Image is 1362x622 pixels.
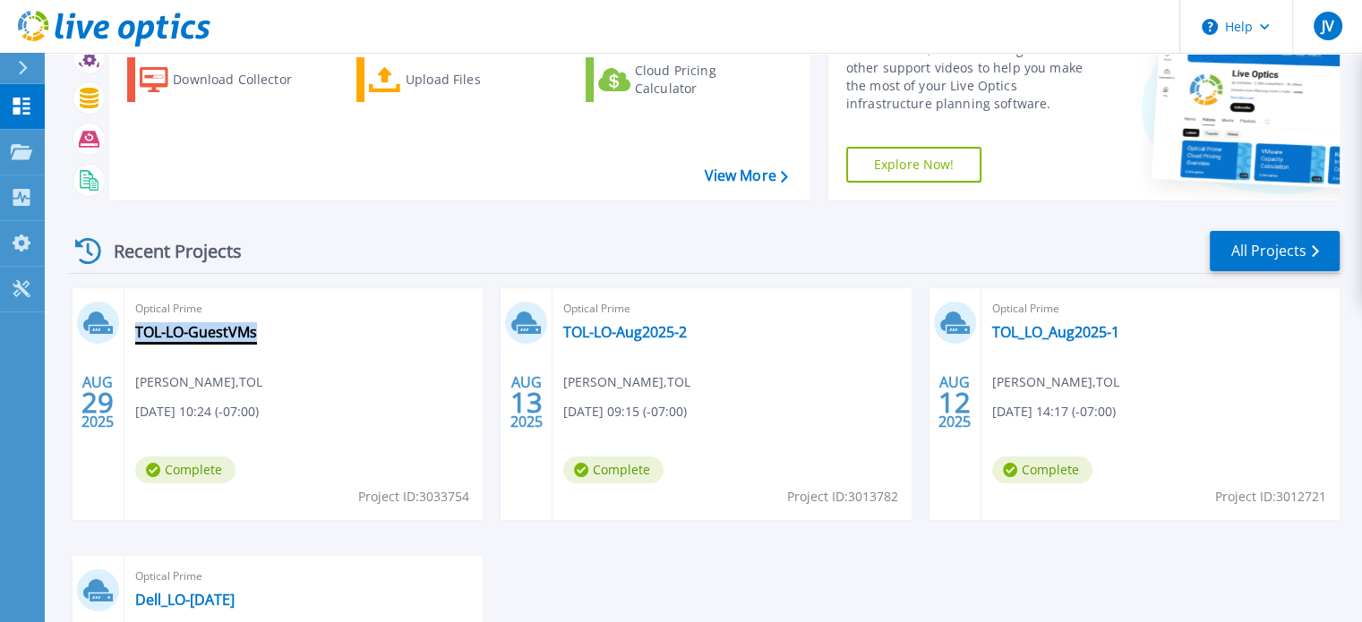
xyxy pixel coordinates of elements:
a: Download Collector [127,57,327,102]
span: [PERSON_NAME] , TOL [135,372,262,392]
span: Complete [992,456,1092,483]
span: [PERSON_NAME] , TOL [563,372,690,392]
div: Download Collector [173,62,316,98]
span: Complete [563,456,664,483]
a: TOL-LO-GuestVMs [135,323,257,341]
a: TOL_LO_Aug2025-1 [992,323,1119,341]
span: [PERSON_NAME] , TOL [992,372,1119,392]
span: Project ID: 3033754 [358,487,469,507]
a: TOL-LO-Aug2025-2 [563,323,687,341]
span: Optical Prime [992,299,1329,319]
a: Upload Files [356,57,556,102]
span: [DATE] 10:24 (-07:00) [135,402,259,422]
span: Complete [135,456,236,483]
span: JV [1321,19,1333,33]
a: View More [704,167,787,184]
span: Optical Prime [563,299,900,319]
div: AUG 2025 [938,370,972,435]
span: [DATE] 14:17 (-07:00) [992,402,1116,422]
span: Optical Prime [135,299,472,319]
div: AUG 2025 [81,370,115,435]
a: All Projects [1210,231,1340,271]
a: Cloud Pricing Calculator [586,57,785,102]
span: 13 [510,395,543,410]
span: Optical Prime [135,567,472,586]
span: 12 [938,395,971,410]
a: Explore Now! [846,147,982,183]
span: [DATE] 09:15 (-07:00) [563,402,687,422]
div: Cloud Pricing Calculator [635,62,778,98]
div: Recent Projects [69,229,266,273]
a: Dell_LO-[DATE] [135,591,235,609]
span: 29 [81,395,114,410]
div: Find tutorials, instructional guides and other support videos to help you make the most of your L... [846,41,1103,113]
div: Upload Files [406,62,549,98]
div: AUG 2025 [510,370,544,435]
span: Project ID: 3012721 [1215,487,1326,507]
span: Project ID: 3013782 [787,487,898,507]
